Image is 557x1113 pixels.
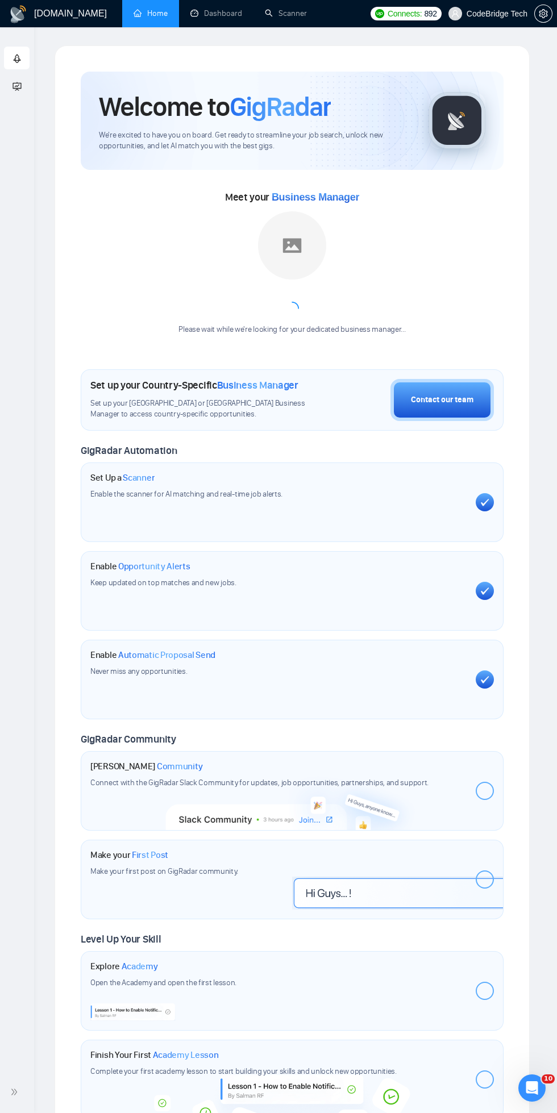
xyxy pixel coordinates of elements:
[13,74,22,97] span: fund-projection-screen
[390,379,494,421] button: Contact our team
[90,398,332,420] span: Set up your [GEOGRAPHIC_DATA] or [GEOGRAPHIC_DATA] Business Manager to access country-specific op...
[375,9,384,18] img: upwork-logo.png
[230,90,331,123] span: GigRadar
[13,47,22,70] span: rocket
[123,472,155,483] span: Scanner
[451,10,459,18] span: user
[190,9,242,18] a: dashboardDashboard
[157,761,203,772] span: Community
[272,191,359,203] span: Business Manager
[13,80,59,90] span: Academy
[285,302,299,315] span: loading
[90,961,158,972] h1: Explore
[132,849,168,861] span: First Post
[424,7,437,20] span: 892
[225,191,359,203] span: Meet your
[265,9,307,18] a: searchScanner
[534,5,552,23] button: setting
[99,130,410,152] span: We're excited to have you on board. Get ready to streamline your job search, unlock new opportuni...
[90,379,298,391] h1: Set up your Country-Specific
[90,778,429,787] span: Connect with the GigRadar Slack Community for updates, job opportunities, partnerships, and support.
[518,1074,546,1102] iframe: Intercom live chat
[542,1074,555,1083] span: 10
[292,877,503,910] img: firstpost-bg.png
[81,733,176,745] span: GigRadar Community
[90,561,190,572] h1: Enable
[217,379,298,391] span: Business Manager
[9,5,27,23] img: logo
[4,47,30,69] li: Getting Started
[134,9,168,18] a: homeHome
[90,578,236,587] span: Keep updated on top matches and new jobs.
[535,9,552,18] span: setting
[10,1086,22,1098] span: double-right
[118,649,215,661] span: Automatic Proposal Send
[99,90,331,123] h1: Welcome to
[429,92,485,149] img: gigradar-logo.png
[411,394,473,406] div: Contact our team
[258,211,326,280] img: placeholder.png
[81,933,161,945] span: Level Up Your Skill
[90,978,236,987] span: Open the Academy and open the first lesson.
[90,649,215,661] h1: Enable
[90,472,155,483] h1: Set Up a
[90,666,187,676] span: Never miss any opportunities.
[172,324,412,335] div: Please wait while we're looking for your dedicated business manager...
[81,444,177,457] span: GigRadar Automation
[90,866,238,876] span: Make your first post on GigRadar community.
[118,561,190,572] span: Opportunity Alerts
[90,1066,397,1076] span: Complete your first academy lesson to start building your skills and unlock new opportunities.
[90,489,282,499] span: Enable the scanner for AI matching and real-time job alerts.
[90,849,168,861] h1: Make your
[534,9,552,18] a: setting
[388,7,422,20] span: Connects:
[153,1049,219,1061] span: Academy Lesson
[90,1049,218,1061] h1: Finish Your First
[165,770,418,831] img: slackcommunity-bg.png
[90,761,203,772] h1: [PERSON_NAME]
[122,961,158,972] span: Academy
